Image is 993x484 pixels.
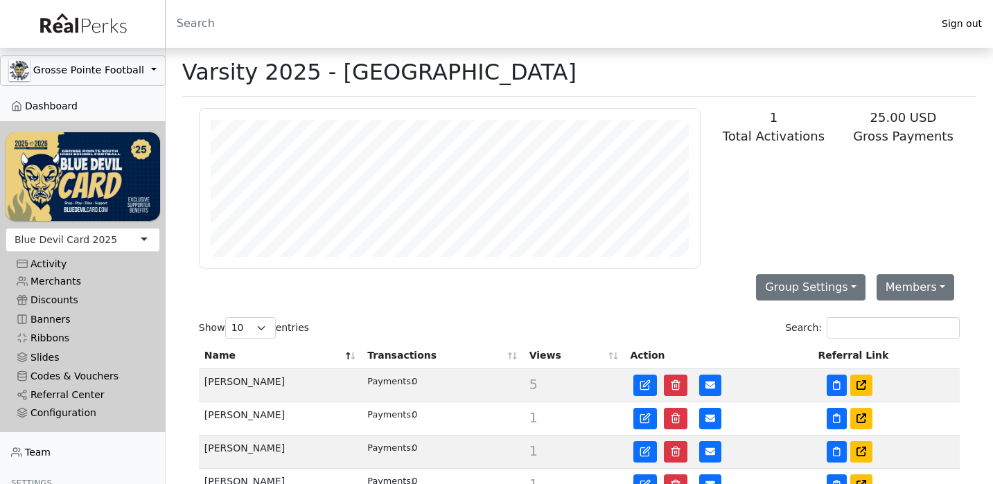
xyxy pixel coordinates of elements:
[877,274,954,301] button: Members
[182,59,577,85] h1: Varsity 2025 - [GEOGRAPHIC_DATA]
[6,310,160,329] a: Banners
[529,377,538,392] span: 5
[199,343,362,369] th: Name: activate to sort column descending
[17,407,149,419] div: Configuration
[813,343,960,369] th: Referral Link
[756,274,865,301] button: Group Settings
[367,441,518,454] div: 0
[529,410,538,425] span: 1
[15,233,117,247] div: Blue Devil Card 2025
[33,8,132,39] img: real_perks_logo-01.svg
[6,291,160,310] a: Discounts
[199,369,362,402] td: [PERSON_NAME]
[6,132,160,220] img: WvZzOez5OCqmO91hHZfJL7W2tJ07LbGMjwPPNJwI.png
[847,127,960,145] div: Gross Payments
[225,317,276,339] select: Showentries
[199,436,362,469] td: [PERSON_NAME]
[6,348,160,366] a: Slides
[931,15,993,33] a: Sign out
[362,343,523,369] th: Transactions: activate to sort column ascending
[827,317,960,339] input: Search:
[367,408,412,421] div: Payments:
[529,443,538,458] span: 1
[524,343,625,369] th: Views: activate to sort column ascending
[785,317,960,339] label: Search:
[717,108,830,127] div: 1
[717,127,830,145] div: Total Activations
[847,108,960,127] div: 25.00 USD
[367,408,518,421] div: 0
[166,7,931,40] input: Search
[624,343,812,369] th: Action
[199,402,362,436] td: [PERSON_NAME]
[6,386,160,404] a: Referral Center
[9,60,30,81] img: GAa1zriJJmkmu1qRtUwg8x1nQwzlKm3DoqW9UgYl.jpg
[17,258,149,270] div: Activity
[367,441,412,454] div: Payments:
[6,272,160,291] a: Merchants
[6,367,160,386] a: Codes & Vouchers
[367,375,412,388] div: Payments:
[6,329,160,348] a: Ribbons
[367,375,518,388] div: 0
[199,317,309,339] label: Show entries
